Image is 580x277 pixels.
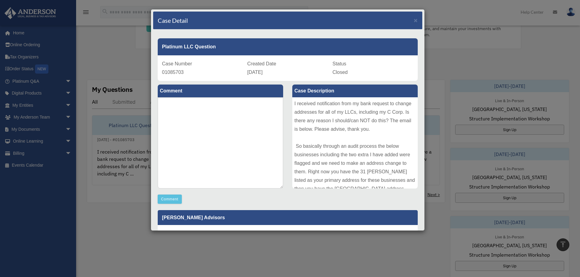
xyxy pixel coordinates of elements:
[162,70,184,75] span: 01085703
[158,195,182,204] button: Comment
[158,38,418,55] div: Platinum LLC Question
[292,85,418,97] label: Case Description
[414,17,418,24] span: ×
[158,210,418,225] p: [PERSON_NAME] Advisors
[158,16,188,25] h4: Case Detail
[414,17,418,23] button: Close
[332,70,348,75] span: Closed
[162,61,192,66] span: Case Number
[158,85,283,97] label: Comment
[292,97,418,189] div: I received notification from my bank request to change addresses for all of my LLCs, including my...
[247,70,262,75] span: [DATE]
[332,61,346,66] span: Status
[247,61,276,66] span: Created Date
